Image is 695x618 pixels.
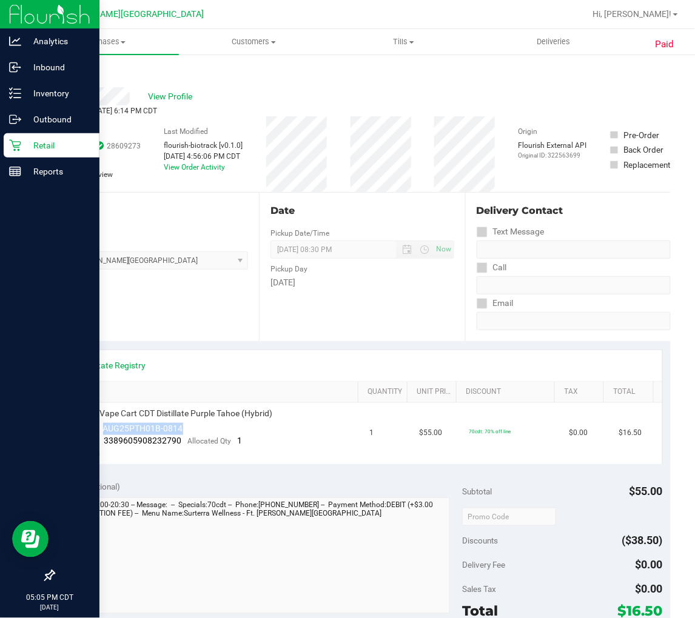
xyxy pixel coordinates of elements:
[104,436,182,445] span: 3389605908232790
[519,126,538,137] label: Origin
[5,593,94,603] p: 05:05 PM CDT
[9,35,21,47] inline-svg: Analytics
[9,87,21,99] inline-svg: Inventory
[519,140,587,160] div: Flourish External API
[622,534,663,547] span: ($38.50)
[179,29,329,55] a: Customers
[565,387,600,397] a: Tax
[636,559,663,571] span: $0.00
[238,436,243,445] span: 1
[164,163,226,171] a: View Order Activity
[21,112,94,127] p: Outbound
[593,9,672,19] span: Hi, [PERSON_NAME]!
[44,9,204,19] span: Ft [PERSON_NAME][GEOGRAPHIC_DATA]
[519,151,587,160] p: Original ID: 322563699
[477,204,671,218] div: Delivery Contact
[21,164,94,179] p: Reports
[520,36,586,47] span: Deliveries
[73,359,146,371] a: View State Registry
[164,151,243,162] div: [DATE] 4:56:06 PM CDT
[466,387,550,397] a: Discount
[656,38,674,51] span: Paid
[619,427,642,439] span: $16.50
[29,29,179,55] a: Purchases
[477,259,507,276] label: Call
[477,241,671,259] input: Format: (999) 999-9999
[270,204,454,218] div: Date
[462,487,492,496] span: Subtotal
[148,90,196,103] span: View Profile
[164,140,243,151] div: flourish-biotrack [v0.1.0]
[478,29,628,55] a: Deliveries
[107,141,141,151] span: 28609273
[53,107,157,115] span: Completed [DATE] 6:14 PM CDT
[9,165,21,178] inline-svg: Reports
[624,159,671,171] div: Replacement
[477,223,545,241] label: Text Message
[630,485,663,497] span: $55.00
[95,140,104,151] span: In Sync
[329,36,478,47] span: Tills
[329,29,478,55] a: Tills
[462,508,556,526] input: Promo Code
[569,427,588,439] span: $0.00
[614,387,649,397] a: Total
[636,583,663,596] span: $0.00
[624,129,660,141] div: Pre-Order
[53,204,248,218] div: Location
[21,34,94,48] p: Analytics
[462,560,505,570] span: Delivery Fee
[462,585,496,594] span: Sales Tax
[9,139,21,151] inline-svg: Retail
[164,126,209,137] label: Last Modified
[270,276,454,289] div: [DATE]
[462,530,498,551] span: Discounts
[469,428,511,434] span: 70cdt: 70% off line
[9,113,21,125] inline-svg: Outbound
[5,603,94,613] p: [DATE]
[368,387,403,397] a: Quantity
[180,36,328,47] span: Customers
[624,144,664,156] div: Back Order
[70,408,273,419] span: FT 0.5g Vape Cart CDT Distillate Purple Tahoe (Hybrid)
[417,387,452,397] a: Unit Price
[21,138,94,153] p: Retail
[12,521,49,557] iframe: Resource center
[270,264,307,274] label: Pickup Day
[419,427,442,439] span: $55.00
[477,294,514,312] label: Email
[103,424,183,433] span: AUG25PTH01B-0814
[270,228,329,239] label: Pickup Date/Time
[21,86,94,101] p: Inventory
[72,387,353,397] a: SKU
[21,60,94,75] p: Inbound
[188,437,232,445] span: Allocated Qty
[477,276,671,294] input: Format: (999) 999-9999
[29,36,179,47] span: Purchases
[369,427,374,439] span: 1
[9,61,21,73] inline-svg: Inbound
